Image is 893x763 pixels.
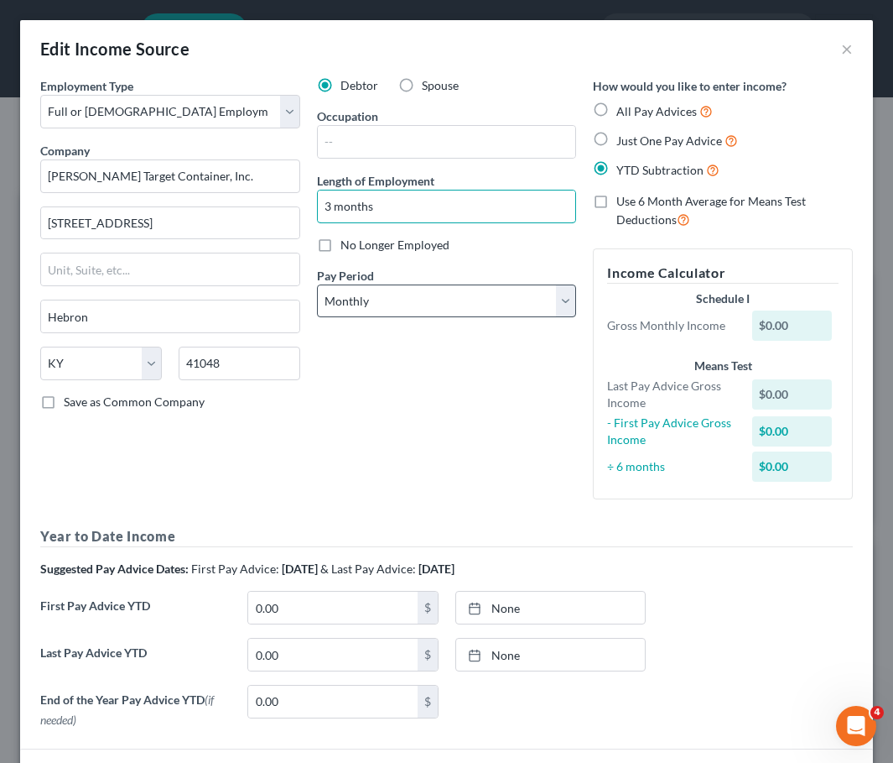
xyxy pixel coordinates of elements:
[41,300,299,332] input: Enter city...
[317,269,374,283] span: Pay Period
[607,290,838,307] div: Schedule I
[836,706,876,746] iframe: Intercom live chat
[248,639,417,671] input: 0.00
[599,378,743,411] div: Last Pay Advice Gross Income
[752,311,832,341] div: $0.00
[599,458,743,475] div: ÷ 6 months
[320,562,416,576] span: & Last Pay Advice:
[248,592,417,624] input: 0.00
[32,591,239,638] label: First Pay Advice YTD
[41,253,299,285] input: Unit, Suite, etc...
[64,395,205,409] span: Save as Common Company
[40,79,133,93] span: Employment Type
[248,686,417,718] input: 0.00
[318,191,576,222] input: ex: 2 years
[40,144,90,158] span: Company
[282,562,318,576] strong: [DATE]
[179,347,300,380] input: Enter zip...
[616,163,703,177] span: YTD Subtraction
[599,415,743,448] div: - First Pay Advice Gross Income
[340,238,449,252] span: No Longer Employed
[752,452,832,482] div: $0.00
[599,317,743,334] div: Gross Monthly Income
[317,172,434,190] label: Length of Employment
[870,706,884,719] span: 4
[593,77,787,95] label: How would you like to enter income?
[616,194,806,227] span: Use 6 Month Average for Means Test Deductions
[191,562,279,576] span: First Pay Advice:
[616,133,722,148] span: Just One Pay Advice
[318,126,576,158] input: --
[40,692,214,727] span: (if needed)
[607,263,838,284] h5: Income Calculator
[40,159,300,193] input: Search company by name...
[616,104,697,118] span: All Pay Advices
[40,562,189,576] strong: Suggested Pay Advice Dates:
[40,526,853,547] h5: Year to Date Income
[317,107,378,125] label: Occupation
[340,78,378,92] span: Debtor
[40,37,190,60] div: Edit Income Source
[32,638,239,685] label: Last Pay Advice YTD
[456,592,645,624] a: None
[418,686,438,718] div: $
[607,358,838,374] div: Means Test
[418,639,438,671] div: $
[752,416,832,447] div: $0.00
[456,639,645,671] a: None
[418,592,438,624] div: $
[32,685,239,735] label: End of the Year Pay Advice YTD
[41,207,299,239] input: Enter address...
[841,39,853,59] button: ×
[418,562,454,576] strong: [DATE]
[752,379,832,410] div: $0.00
[422,78,459,92] span: Spouse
